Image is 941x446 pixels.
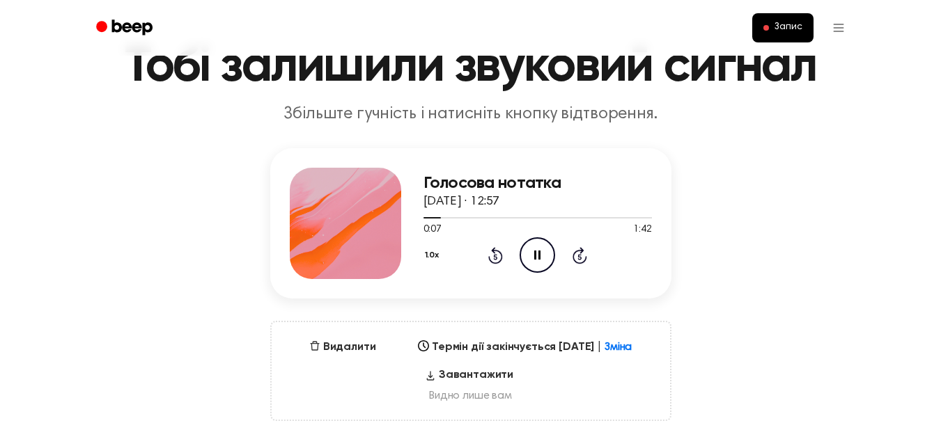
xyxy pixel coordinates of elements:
[425,251,439,260] font: 1.0x
[283,106,657,122] font: Збільште гучність і натисніть кнопку відтворення.
[423,175,561,191] font: Голосова нотатка
[423,244,444,267] button: 1.0x
[86,15,165,42] a: Звуковий сигнал
[429,390,512,401] font: Видно лише вам
[304,339,382,356] button: Видалити
[822,11,855,45] button: Відкрити меню
[419,367,519,383] button: Завантажити
[125,42,816,92] font: Тобі залишили звуковий сигнал
[633,225,651,234] font: 1:42
[439,369,513,381] font: Завантажити
[752,13,813,42] button: Запис
[775,22,802,32] font: Запис
[323,342,376,353] font: Видалити
[423,225,442,234] font: 0:07
[423,196,500,208] font: [DATE] · 12:57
